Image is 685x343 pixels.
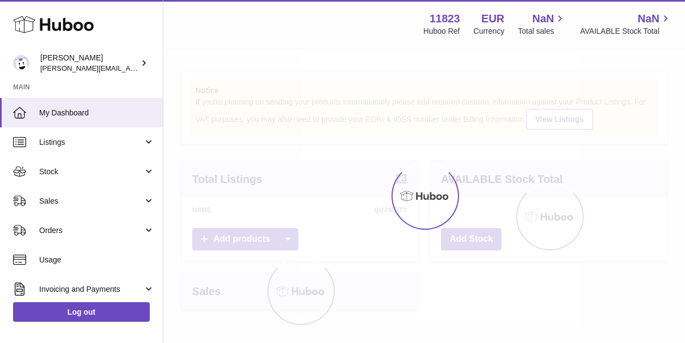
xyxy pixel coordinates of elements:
strong: 11823 [430,11,460,26]
div: [PERSON_NAME] [40,53,138,73]
span: Listings [39,137,143,148]
span: [PERSON_NAME][EMAIL_ADDRESS][DOMAIN_NAME] [40,64,218,72]
a: NaN Total sales [518,11,566,36]
span: Total sales [518,26,566,36]
div: Huboo Ref [424,26,460,36]
span: NaN [532,11,554,26]
span: NaN [638,11,659,26]
span: Stock [39,167,143,177]
div: Currency [474,26,505,36]
a: NaN AVAILABLE Stock Total [580,11,672,36]
span: My Dashboard [39,108,155,118]
span: Usage [39,255,155,265]
span: Sales [39,196,143,206]
span: Orders [39,225,143,236]
strong: EUR [481,11,504,26]
a: Log out [13,302,150,322]
span: Invoicing and Payments [39,284,143,295]
span: AVAILABLE Stock Total [580,26,672,36]
img: gianni.rofi@frieslandcampina.com [13,55,29,71]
